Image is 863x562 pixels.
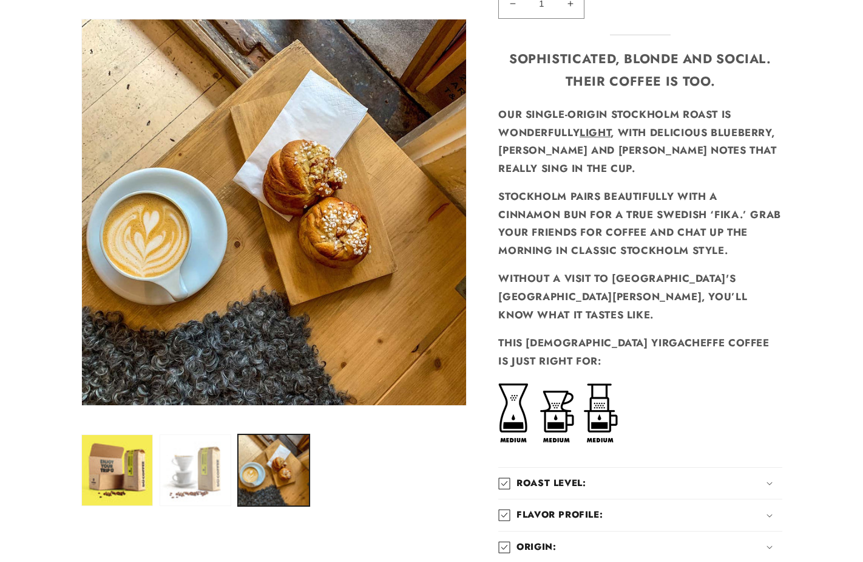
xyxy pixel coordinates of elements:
[81,434,154,507] button: Load image 1 in gallery view
[516,478,586,490] h2: ROAST LEVEL:
[516,509,603,521] h2: FLAVOR PROFILE:
[580,125,611,140] span: LIGHT
[498,334,782,370] p: THIS [DEMOGRAPHIC_DATA] YIRGACHEFFE COFFEE IS JUST RIGHT FOR:
[81,19,467,522] media-gallery: Gallery Viewer
[498,270,782,324] p: WITHOUT A VISIT TO [GEOGRAPHIC_DATA]'S [GEOGRAPHIC_DATA][PERSON_NAME], YOU’LL KNOW WHAT IT TASTES...
[160,434,232,507] button: Load image 2 in gallery view
[516,541,556,553] h2: ORIGIN:
[498,499,782,531] summary: FLAVOR PROFILE:
[498,48,782,93] p: SOPHISTICATED, BLONDE AND SOCIAL. THEIR COFFEE IS TOO.
[498,188,782,259] p: STOCKHOLM PAIRS BEAUTIFULLY WITH A CINNAMON BUN FOR A TRUE SWEDISH ‘FIKA.’ GRAB YOUR FRIENDS FOR ...
[498,106,782,177] p: OUR SINGLE-ORIGIN STOCKHOLM ROAST IS WONDERFULLY , WITH DELICIOUS BLUEBERRY, [PERSON_NAME] AND [P...
[238,434,310,507] button: Load image 3 in gallery view
[498,380,644,443] img: How you can prepare Stockholm
[498,468,782,499] summary: ROAST LEVEL:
